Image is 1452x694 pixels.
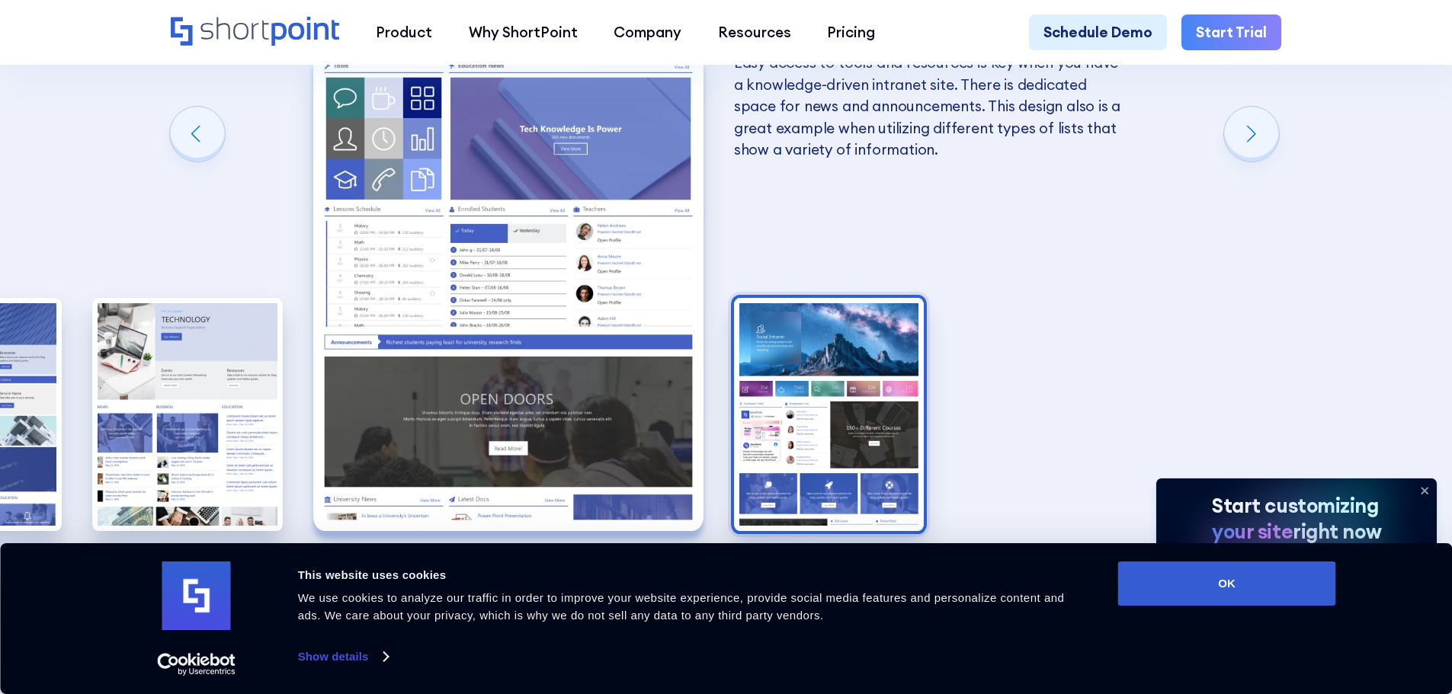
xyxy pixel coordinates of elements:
[1029,14,1167,51] a: Schedule Demo
[298,591,1065,622] span: We use cookies to analyze our traffic in order to improve your website experience, provide social...
[92,298,283,532] div: 3 / 5
[809,14,894,51] a: Pricing
[734,298,925,532] img: Best SharePoint Intranet Site Designs
[298,645,388,668] a: Show details
[700,14,809,51] a: Resources
[298,566,1084,584] div: This website uses cookies
[130,653,263,676] a: Usercentrics Cookiebot - opens in a new window
[718,21,791,43] div: Resources
[1118,561,1336,606] button: OK
[450,14,596,51] a: Why ShortPoint
[171,17,339,48] a: Home
[827,21,875,43] div: Pricing
[313,52,704,531] img: Best SharePoint Intranet Examples
[614,21,681,43] div: Company
[92,298,283,532] img: Best SharePoint Designs
[1224,107,1279,162] div: Next slide
[313,52,704,531] div: 4 / 5
[734,298,925,532] div: 5 / 5
[734,52,1124,161] p: Easy access to tools and resources is key when you have a knowledge-driven intranet site. There i...
[469,21,578,43] div: Why ShortPoint
[162,561,231,630] img: logo
[1181,14,1281,51] a: Start Trial
[170,107,225,162] div: Previous slide
[376,21,432,43] div: Product
[357,14,450,51] a: Product
[595,14,700,51] a: Company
